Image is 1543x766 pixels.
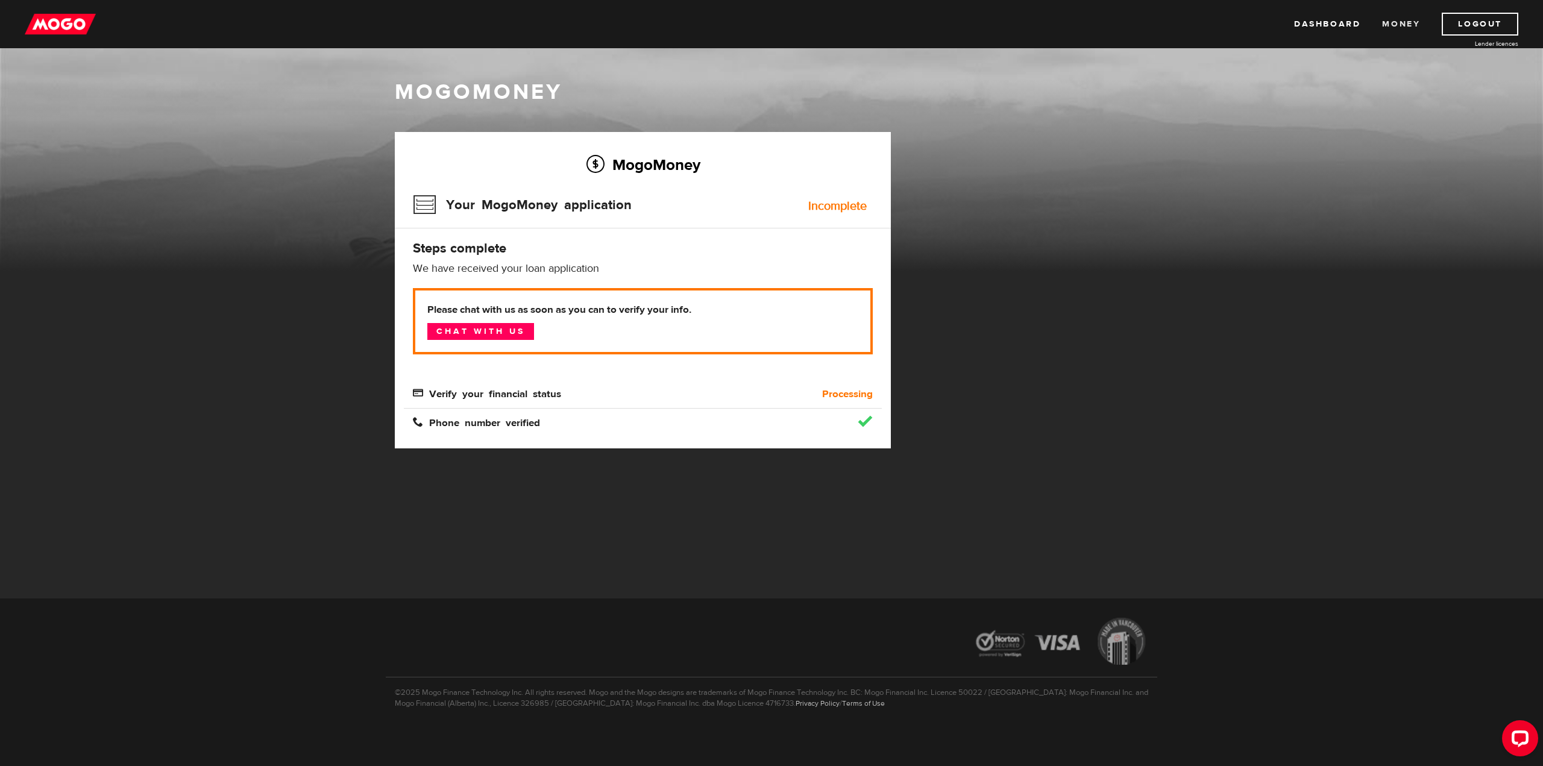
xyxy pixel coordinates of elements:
a: Money [1382,13,1420,36]
a: Dashboard [1294,13,1360,36]
p: We have received your loan application [413,262,873,276]
a: Chat with us [427,323,534,340]
iframe: LiveChat chat widget [1492,715,1543,766]
b: Please chat with us as soon as you can to verify your info. [427,303,858,317]
a: Terms of Use [842,699,885,708]
span: Verify your financial status [413,388,561,398]
span: Phone number verified [413,416,540,427]
a: Privacy Policy [796,699,840,708]
h1: MogoMoney [395,80,1148,105]
img: mogo_logo-11ee424be714fa7cbb0f0f49df9e16ec.png [25,13,96,36]
h3: Your MogoMoney application [413,189,632,221]
a: Lender licences [1428,39,1518,48]
img: legal-icons-92a2ffecb4d32d839781d1b4e4802d7b.png [964,609,1157,677]
p: ©2025 Mogo Finance Technology Inc. All rights reserved. Mogo and the Mogo designs are trademarks ... [386,677,1157,709]
h2: MogoMoney [413,152,873,177]
h4: Steps complete [413,240,873,257]
a: Logout [1442,13,1518,36]
b: Processing [822,387,873,401]
div: Incomplete [808,200,867,212]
